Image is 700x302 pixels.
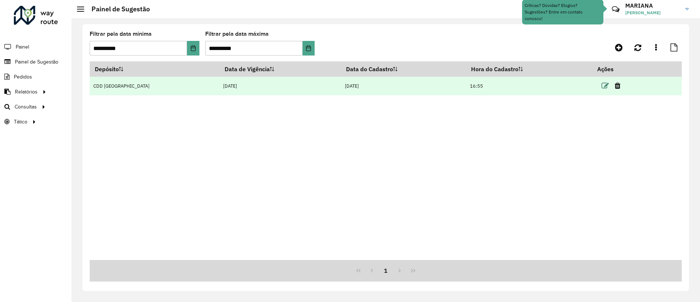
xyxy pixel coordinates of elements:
[84,5,150,13] h2: Painel de Sugestão
[615,81,621,91] a: Excluir
[16,43,29,51] span: Painel
[14,73,32,81] span: Pedidos
[625,9,680,16] span: [PERSON_NAME]
[219,77,341,95] td: [DATE]
[341,61,466,77] th: Data do Cadastro
[625,2,680,9] h3: MARIANA
[303,41,315,56] button: Choose Date
[466,61,592,77] th: Hora do Cadastro
[14,118,27,126] span: Tático
[592,61,636,77] th: Ações
[219,61,341,77] th: Data de Vigência
[379,264,393,278] button: 1
[15,88,38,96] span: Relatórios
[187,41,199,56] button: Choose Date
[90,77,219,95] td: CDD [GEOGRAPHIC_DATA]
[341,77,466,95] td: [DATE]
[15,58,58,66] span: Painel de Sugestão
[602,81,609,91] a: Editar
[608,1,623,17] a: Contato Rápido
[205,30,269,38] label: Filtrar pela data máxima
[90,61,219,77] th: Depósito
[90,30,152,38] label: Filtrar pela data mínima
[15,103,37,111] span: Consultas
[466,77,592,95] td: 16:55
